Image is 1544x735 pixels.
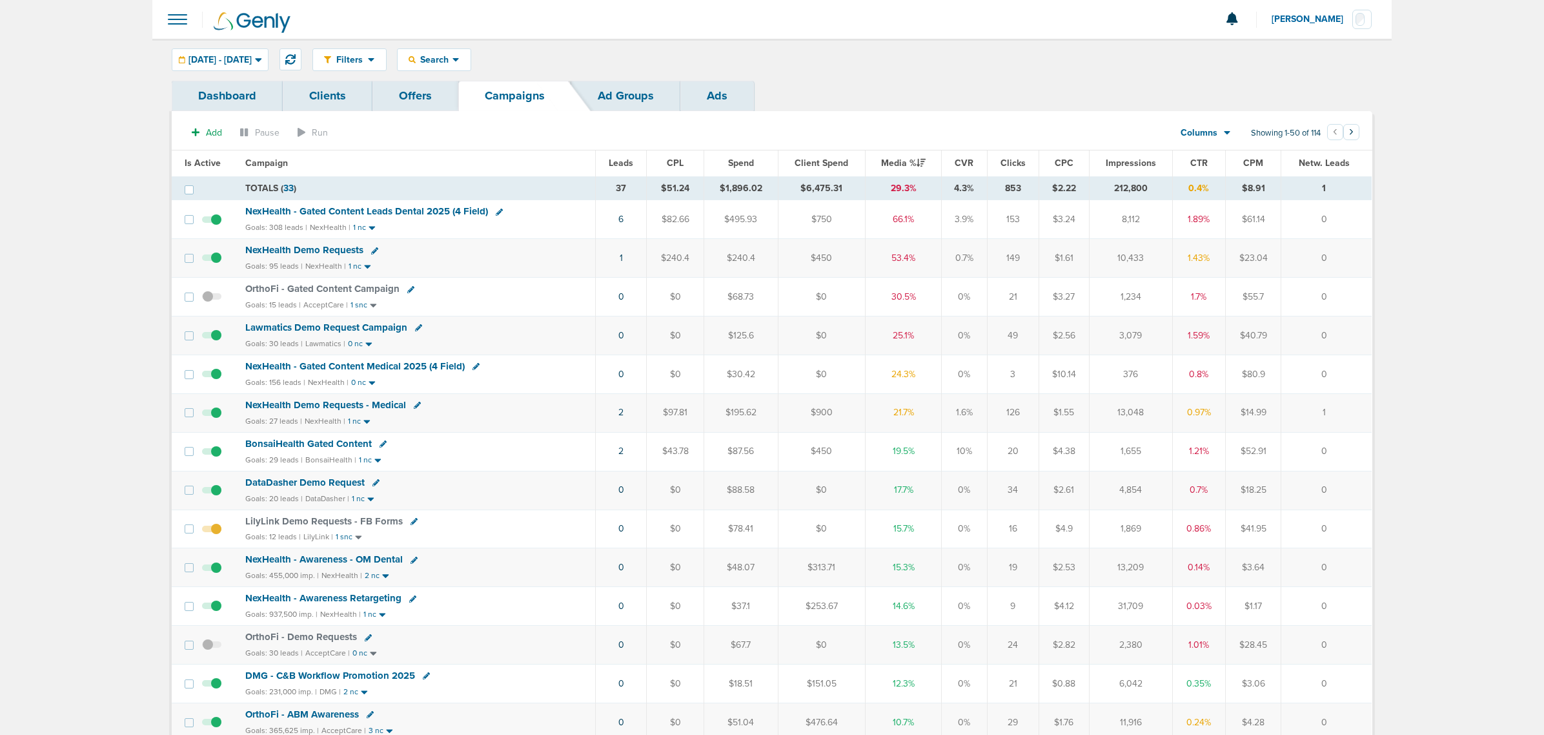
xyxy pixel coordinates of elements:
a: 2 [618,407,624,418]
a: Clients [283,81,372,111]
span: Impressions [1106,158,1156,169]
td: 4,854 [1089,471,1172,510]
td: 126 [987,393,1039,432]
td: 376 [1089,355,1172,393]
td: $41.95 [1225,510,1281,548]
td: $4.9 [1039,510,1089,548]
span: Filters [331,54,368,65]
td: 10% [942,432,987,471]
small: Goals: 231,000 imp. | [245,687,317,697]
td: $1.17 [1225,587,1281,626]
small: DataDasher | [305,494,349,503]
small: 0 nc [348,339,363,349]
small: AcceptCare | [305,648,350,657]
td: 0.7% [1173,471,1226,510]
td: $495.93 [704,200,778,239]
td: $900 [778,393,866,432]
a: 0 [618,484,624,495]
small: 1 nc [363,610,376,619]
a: 1 [620,253,623,264]
ul: Pagination [1327,126,1359,141]
td: $51.24 [647,176,704,200]
span: Campaign [245,158,288,169]
td: $450 [778,239,866,278]
small: 1 nc [348,417,361,426]
small: 2 nc [343,687,358,697]
td: $2.56 [1039,316,1089,355]
td: 0.7% [942,239,987,278]
td: 0 [1281,510,1372,548]
td: 1,234 [1089,278,1172,316]
td: 0 [1281,316,1372,355]
td: 21 [987,278,1039,316]
span: NexHealth - Awareness - OM Dental [245,554,403,565]
span: CVR [955,158,973,169]
span: LilyLink Demo Requests - FB Forms [245,515,403,527]
td: 1,869 [1089,510,1172,548]
td: $87.56 [704,432,778,471]
small: 1 nc [353,223,366,233]
span: Is Active [185,158,221,169]
span: Columns [1181,127,1217,140]
td: 0 [1281,626,1372,665]
td: TOTALS ( ) [238,176,595,200]
td: $125.6 [704,316,778,355]
small: 0 nc [352,648,367,658]
a: 0 [618,369,624,380]
td: 0% [942,626,987,665]
td: 212,800 [1089,176,1172,200]
td: 0 [1281,548,1372,587]
span: NexHealth - Gated Content Medical 2025 (4 Field) [245,360,465,372]
td: $0 [647,355,704,393]
td: $18.25 [1225,471,1281,510]
span: Lawmatics Demo Request Campaign [245,322,407,333]
small: Goals: 95 leads | [245,262,303,271]
span: CPL [667,158,684,169]
img: Genly [214,12,290,33]
td: 1 [1281,393,1372,432]
td: 15.7% [866,510,942,548]
td: $40.79 [1225,316,1281,355]
td: $450 [778,432,866,471]
small: NexHealth | [321,571,362,580]
td: $240.4 [704,239,778,278]
small: NexHealth | [305,417,345,426]
td: $97.81 [647,393,704,432]
span: Netw. Leads [1299,158,1350,169]
td: 0 [1281,665,1372,703]
a: 6 [618,214,624,225]
small: NexHealth | [310,223,350,232]
a: 0 [618,678,624,689]
span: Clicks [1001,158,1026,169]
td: 1.01% [1173,626,1226,665]
small: NexHealth | [308,378,349,387]
small: AcceptCare | [321,726,366,735]
a: 0 [618,523,624,534]
span: Media % [881,158,926,169]
span: Client Spend [795,158,848,169]
td: 31,709 [1089,587,1172,626]
td: $0 [778,510,866,548]
a: 0 [618,601,624,612]
td: 3.9% [942,200,987,239]
span: CPM [1243,158,1263,169]
span: DMG - C&B Workflow Promotion 2025 [245,670,415,681]
td: $0 [647,471,704,510]
td: $82.66 [647,200,704,239]
small: Goals: 15 leads | [245,300,301,310]
a: Campaigns [458,81,571,111]
span: [PERSON_NAME] [1272,15,1352,24]
td: 0% [942,510,987,548]
a: Offers [372,81,458,111]
td: $253.67 [778,587,866,626]
td: 0.97% [1173,393,1226,432]
td: 0% [942,548,987,587]
small: 1 snc [350,300,367,310]
a: 2 [618,446,624,457]
td: $14.99 [1225,393,1281,432]
td: 0 [1281,355,1372,393]
a: 0 [618,291,624,302]
td: $3.27 [1039,278,1089,316]
td: $68.73 [704,278,778,316]
td: $6,475.31 [778,176,866,200]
